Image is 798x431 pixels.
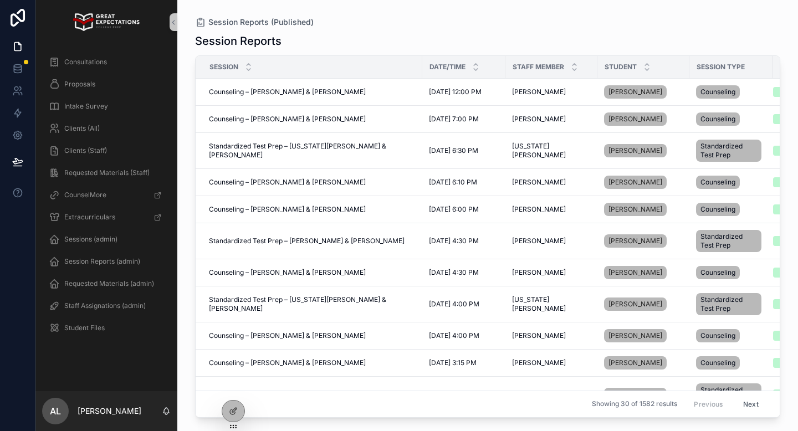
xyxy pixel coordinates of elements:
[608,268,662,277] span: [PERSON_NAME]
[42,207,171,227] a: Extracurriculars
[696,291,766,317] a: Standardized Test Prep
[604,329,667,342] a: [PERSON_NAME]
[429,268,479,277] span: [DATE] 4:30 PM
[513,63,564,71] span: Staff Member
[209,115,416,124] a: Counseling – [PERSON_NAME] & [PERSON_NAME]
[512,331,591,340] a: [PERSON_NAME]
[209,295,416,313] a: Standardized Test Prep – [US_STATE][PERSON_NAME] & [PERSON_NAME]
[429,115,479,124] span: [DATE] 7:00 PM
[512,205,566,214] span: [PERSON_NAME]
[42,74,171,94] a: Proposals
[700,331,735,340] span: Counseling
[64,235,117,244] span: Sessions (admin)
[512,178,591,187] a: [PERSON_NAME]
[512,295,591,313] a: [US_STATE][PERSON_NAME]
[209,63,238,71] span: Session
[604,356,667,370] a: [PERSON_NAME]
[42,96,171,116] a: Intake Survey
[209,88,416,96] a: Counseling – [PERSON_NAME] & [PERSON_NAME]
[429,390,499,399] a: [DATE] 3:15 PM
[700,205,735,214] span: Counseling
[209,331,366,340] span: Counseling – [PERSON_NAME] & [PERSON_NAME]
[42,318,171,338] a: Student Files
[512,268,591,277] a: [PERSON_NAME]
[64,146,107,155] span: Clients (Staff)
[429,205,499,214] a: [DATE] 6:00 PM
[429,331,479,340] span: [DATE] 4:00 PM
[209,178,366,187] span: Counseling – [PERSON_NAME] & [PERSON_NAME]
[696,201,766,218] a: Counseling
[64,58,107,66] span: Consultations
[700,295,757,313] span: Standardized Test Prep
[604,173,683,191] a: [PERSON_NAME]
[429,178,477,187] span: [DATE] 6:10 PM
[429,390,477,399] span: [DATE] 3:15 PM
[696,173,766,191] a: Counseling
[42,229,171,249] a: Sessions (admin)
[604,297,667,311] a: [PERSON_NAME]
[700,142,757,160] span: Standardized Test Prep
[696,83,766,101] a: Counseling
[604,354,683,372] a: [PERSON_NAME]
[64,102,108,111] span: Intake Survey
[64,191,106,199] span: CounselMore
[604,176,667,189] a: [PERSON_NAME]
[42,252,171,271] a: Session Reports (admin)
[208,17,314,28] span: Session Reports (Published)
[696,264,766,281] a: Counseling
[696,228,766,254] a: Standardized Test Prep
[429,146,478,155] span: [DATE] 6:30 PM
[64,168,150,177] span: Requested Materials (Staff)
[700,88,735,96] span: Counseling
[73,13,139,31] img: App logo
[78,406,141,417] p: [PERSON_NAME]
[700,358,735,367] span: Counseling
[512,178,566,187] span: [PERSON_NAME]
[429,88,482,96] span: [DATE] 12:00 PM
[209,390,405,399] span: Standardized Test Prep – [PERSON_NAME] & [PERSON_NAME]
[512,390,591,399] a: [PERSON_NAME]
[700,268,735,277] span: Counseling
[512,268,566,277] span: [PERSON_NAME]
[64,124,100,133] span: Clients (All)
[209,331,416,340] a: Counseling – [PERSON_NAME] & [PERSON_NAME]
[608,178,662,187] span: [PERSON_NAME]
[209,142,416,160] a: Standardized Test Prep – [US_STATE][PERSON_NAME] & [PERSON_NAME]
[604,266,667,279] a: [PERSON_NAME]
[604,144,667,157] a: [PERSON_NAME]
[604,110,683,128] a: [PERSON_NAME]
[604,85,667,99] a: [PERSON_NAME]
[604,295,683,313] a: [PERSON_NAME]
[429,146,499,155] a: [DATE] 6:30 PM
[608,237,662,245] span: [PERSON_NAME]
[429,115,499,124] a: [DATE] 7:00 PM
[512,358,566,367] span: [PERSON_NAME]
[209,205,366,214] span: Counseling – [PERSON_NAME] & [PERSON_NAME]
[429,178,499,187] a: [DATE] 6:10 PM
[42,119,171,138] a: Clients (All)
[604,264,683,281] a: [PERSON_NAME]
[429,268,499,277] a: [DATE] 4:30 PM
[512,237,566,245] span: [PERSON_NAME]
[608,358,662,367] span: [PERSON_NAME]
[604,142,683,160] a: [PERSON_NAME]
[42,163,171,183] a: Requested Materials (Staff)
[209,178,416,187] a: Counseling – [PERSON_NAME] & [PERSON_NAME]
[209,268,416,277] a: Counseling – [PERSON_NAME] & [PERSON_NAME]
[42,296,171,316] a: Staff Assignations (admin)
[64,257,140,266] span: Session Reports (admin)
[429,88,499,96] a: [DATE] 12:00 PM
[604,232,683,250] a: [PERSON_NAME]
[64,324,105,332] span: Student Files
[209,205,416,214] a: Counseling – [PERSON_NAME] & [PERSON_NAME]
[512,358,591,367] a: [PERSON_NAME]
[735,396,766,413] button: Next
[429,205,479,214] span: [DATE] 6:00 PM
[195,33,282,49] h1: Session Reports
[696,381,766,408] a: Standardized Test Prep
[608,390,662,399] span: [PERSON_NAME]
[700,178,735,187] span: Counseling
[64,213,115,222] span: Extracurriculars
